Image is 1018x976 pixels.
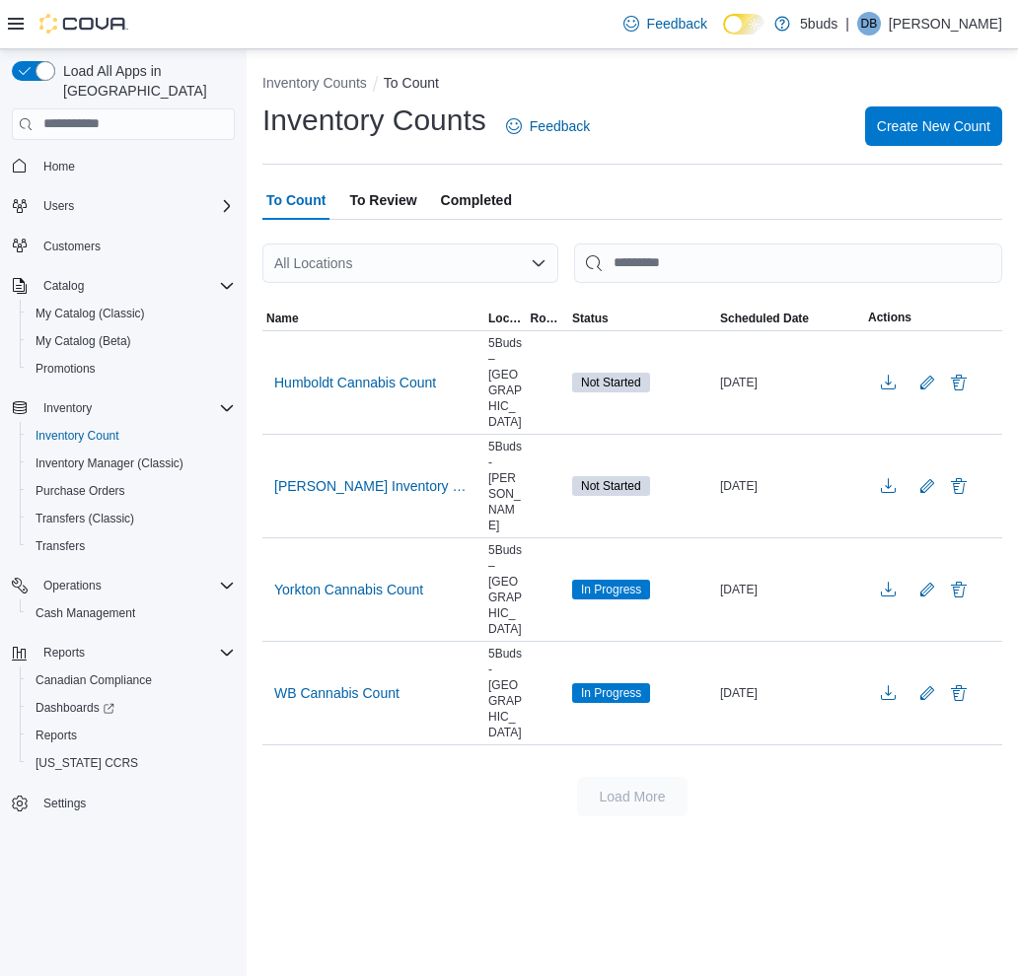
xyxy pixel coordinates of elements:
span: Customers [43,239,101,254]
p: 5buds [800,12,837,35]
a: Cash Management [28,601,143,625]
span: Operations [36,574,235,597]
button: Promotions [20,355,243,383]
button: Reports [20,722,243,749]
button: Open list of options [531,255,546,271]
div: [DATE] [716,578,864,601]
button: Scheduled Date [716,307,864,330]
span: My Catalog (Beta) [28,329,235,353]
span: Washington CCRS [28,751,235,775]
span: In Progress [572,580,650,599]
button: Inventory Manager (Classic) [20,450,243,477]
input: This is a search bar. After typing your query, hit enter to filter the results lower in the page. [574,244,1002,283]
a: Settings [36,792,94,815]
button: Delete [947,474,971,498]
span: In Progress [581,581,641,598]
button: Users [36,194,82,218]
button: My Catalog (Beta) [20,327,243,355]
span: Feedback [530,116,590,136]
span: Location [488,311,523,326]
span: Inventory Count [28,424,235,448]
a: Reports [28,724,85,747]
button: My Catalog (Classic) [20,300,243,327]
a: Home [36,155,83,178]
nav: An example of EuiBreadcrumbs [262,73,1002,97]
span: My Catalog (Classic) [36,306,145,321]
span: Home [43,159,75,174]
span: Settings [43,796,86,811]
span: Catalog [43,278,84,294]
button: Inventory [4,394,243,422]
button: Yorkton Cannabis Count [266,575,431,604]
span: Create New Count [877,116,990,136]
span: Inventory Count [36,428,119,444]
nav: Complex example [12,144,235,870]
a: Dashboards [20,694,243,722]
span: Load All Apps in [GEOGRAPHIC_DATA] [55,61,235,101]
span: Actions [868,310,911,325]
button: Inventory Counts [262,75,367,91]
button: Rooms [527,307,569,330]
span: Not Started [581,374,641,391]
img: Cova [39,14,128,34]
span: Name [266,311,299,326]
a: Inventory Count [28,424,127,448]
span: Promotions [36,361,96,377]
a: Inventory Manager (Classic) [28,452,191,475]
span: Rooms [531,311,565,326]
span: Inventory [36,396,235,420]
p: [PERSON_NAME] [889,12,1002,35]
span: Dark Mode [723,35,724,35]
span: Transfers [28,534,235,558]
button: Edit count details [915,678,939,708]
span: Reports [28,724,235,747]
span: Status [572,311,609,326]
button: Transfers [20,532,243,560]
span: 5Buds – [GEOGRAPHIC_DATA] [488,335,523,430]
div: [DATE] [716,681,864,705]
span: In Progress [581,684,641,702]
span: Feedback [647,14,707,34]
span: Reports [36,641,235,664]
span: [PERSON_NAME] Inventory Count [DATE] [274,476,473,496]
button: [US_STATE] CCRS [20,749,243,777]
span: Users [36,194,235,218]
a: Transfers [28,534,93,558]
span: Not Started [572,373,650,392]
span: Settings [36,791,235,815]
button: WB Cannabis Count [266,678,407,708]
span: Humboldt Cannabis Count [274,373,436,392]
button: To Count [384,75,439,91]
button: Delete [947,681,971,705]
button: Cash Management [20,599,243,627]
a: My Catalog (Beta) [28,329,139,353]
span: My Catalog (Classic) [28,302,235,325]
button: Settings [4,789,243,817]
span: Canadian Compliance [28,668,235,692]
span: 5Buds - [GEOGRAPHIC_DATA] [488,646,523,740]
span: Inventory Manager (Classic) [36,455,183,471]
span: Not Started [581,477,641,495]
button: Reports [4,639,243,666]
a: Feedback [616,4,715,43]
button: Delete [947,371,971,394]
button: Operations [36,574,109,597]
span: Purchase Orders [36,483,125,499]
span: Cash Management [36,605,135,621]
input: Dark Mode [723,14,764,35]
span: WB Cannabis Count [274,683,400,703]
span: Reports [43,645,85,661]
button: Create New Count [865,106,1002,146]
button: Transfers (Classic) [20,505,243,532]
div: [DATE] [716,474,864,498]
span: DB [861,12,878,35]
span: Load More [600,787,666,806]
a: [US_STATE] CCRS [28,751,146,775]
span: [US_STATE] CCRS [36,755,138,771]
span: Canadian Compliance [36,672,152,688]
a: Customers [36,235,109,258]
span: Inventory [43,400,92,416]
button: Edit count details [915,368,939,397]
span: Scheduled Date [720,311,809,326]
span: My Catalog (Beta) [36,333,131,349]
